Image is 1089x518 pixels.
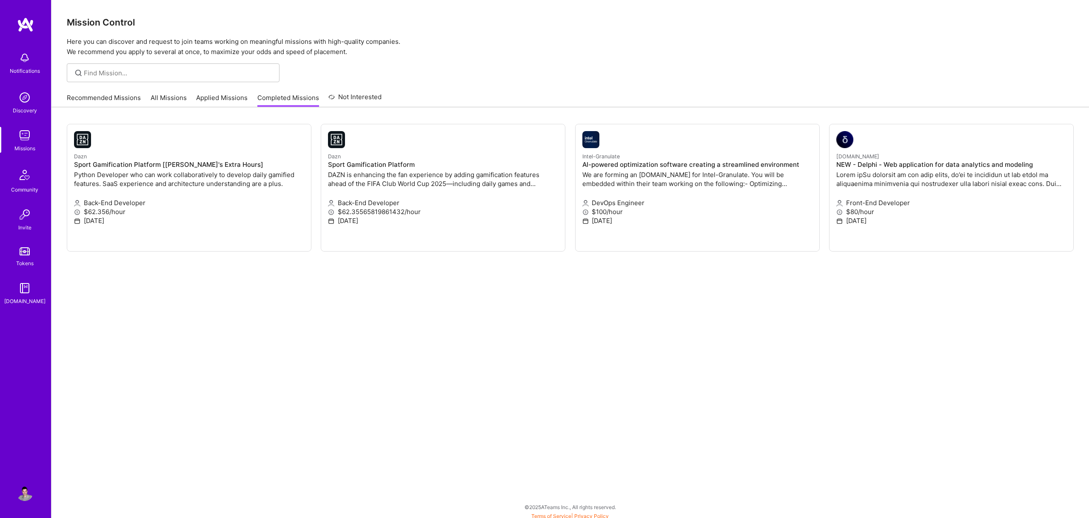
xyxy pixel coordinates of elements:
div: [DOMAIN_NAME] [4,297,46,306]
a: Dazn company logoDaznSport Gamification PlatformDAZN is enhancing the fan experience by adding ga... [321,124,565,251]
small: Dazn [74,153,87,160]
img: logo [17,17,34,32]
img: Dazn company logo [74,131,91,148]
i: icon Calendar [836,218,843,224]
img: tokens [20,247,30,255]
img: Delphi.io company logo [836,131,853,148]
i: icon Applicant [836,200,843,206]
i: icon Calendar [74,218,80,224]
img: discovery [16,89,33,106]
a: Applied Missions [196,93,248,107]
img: Dazn company logo [328,131,345,148]
a: Completed Missions [257,93,319,107]
p: [DATE] [836,216,1066,225]
a: Delphi.io company logo[DOMAIN_NAME]NEW - Delphi - Web application for data analytics and modeling... [830,124,1073,251]
div: Discovery [13,106,37,115]
div: © 2025 ATeams Inc., All rights reserved. [51,496,1089,518]
i: icon Calendar [582,218,589,224]
img: Intel-Granulate company logo [582,131,599,148]
p: We are forming an [DOMAIN_NAME] for Intel-Granulate. You will be embedded within their team worki... [582,170,812,188]
img: bell [16,49,33,66]
i: icon Applicant [74,200,80,206]
h3: Mission Control [67,17,1074,28]
div: Missions [14,144,35,153]
p: Python Developer who can work collaboratively to develop daily gamified features. SaaS experience... [74,170,304,188]
p: Back-End Developer [74,198,304,207]
small: Dazn [328,153,341,160]
i: icon MoneyGray [74,209,80,215]
a: Recommended Missions [67,93,141,107]
h4: Sport Gamification Platform [328,161,558,169]
i: icon MoneyGray [582,209,589,215]
i: icon SearchGrey [74,68,83,78]
a: Dazn company logoDaznSport Gamification Platform [[PERSON_NAME]'s Extra Hours]Python Developer wh... [67,124,311,251]
small: [DOMAIN_NAME] [836,153,879,160]
p: Back-End Developer [328,198,558,207]
p: $62.356/hour [74,207,304,216]
p: Here you can discover and request to join teams working on meaningful missions with high-quality ... [67,37,1074,57]
img: guide book [16,280,33,297]
i: icon MoneyGray [836,209,843,215]
p: DevOps Engineer [582,198,812,207]
img: Invite [16,206,33,223]
a: Intel-Granulate company logoIntel-GranulateAI-powered optimization software creating a streamline... [576,124,819,251]
a: Not Interested [328,92,382,107]
div: Tokens [16,259,34,268]
a: User Avatar [14,484,35,501]
img: User Avatar [16,484,33,501]
i: icon Applicant [328,200,334,206]
img: Community [14,165,35,185]
h4: Sport Gamification Platform [[PERSON_NAME]'s Extra Hours] [74,161,304,169]
p: [DATE] [328,216,558,225]
i: icon MoneyGray [328,209,334,215]
p: DAZN is enhancing the fan experience by adding gamification features ahead of the FIFA Club World... [328,170,558,188]
input: Find Mission... [84,69,273,77]
h4: AI-powered optimization software creating a streamlined environment [582,161,812,169]
p: [DATE] [74,216,304,225]
div: Notifications [10,66,40,75]
p: Lorem ipSu dolorsit am con adip elits, do’ei te incididun ut lab etdol ma aliquaenima minimvenia ... [836,170,1066,188]
div: Invite [18,223,31,232]
small: Intel-Granulate [582,153,620,160]
p: Front-End Developer [836,198,1066,207]
p: $100/hour [582,207,812,216]
i: icon Applicant [582,200,589,206]
a: All Missions [151,93,187,107]
i: icon Calendar [328,218,334,224]
div: Community [11,185,38,194]
img: teamwork [16,127,33,144]
p: $62.35565819861432/hour [328,207,558,216]
p: [DATE] [582,216,812,225]
p: $80/hour [836,207,1066,216]
h4: NEW - Delphi - Web application for data analytics and modeling [836,161,1066,169]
